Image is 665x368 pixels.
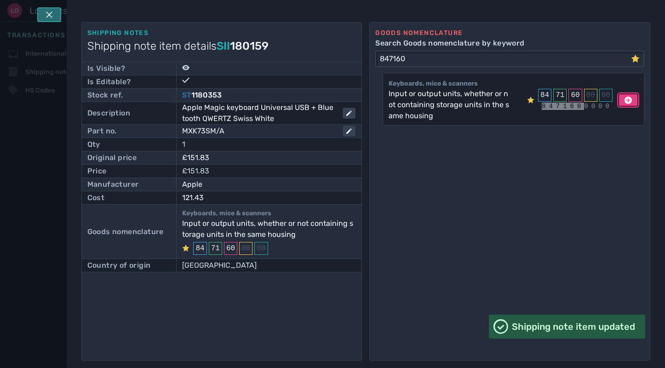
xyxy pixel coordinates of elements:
div: Part no. [87,126,117,137]
div: Goods nomenclature [87,226,164,237]
div: £151.83 [182,166,355,177]
div: 00 [239,242,252,255]
div: 1 [182,139,355,150]
div: £151.83 [182,152,343,163]
span: SII [217,40,230,52]
input: Search Goods nomenclature by keyword [376,52,631,66]
div: 84 [538,89,551,102]
div: Country of origin [87,260,151,271]
div: 00 [254,242,268,255]
div: Description [87,108,130,119]
div: Input or output units, whether or not containing storage units in the same housing [182,218,355,240]
div: 0000 [538,102,614,111]
div: 71 [553,89,567,102]
p: Keyboards, mice & scanners [182,208,355,218]
div: Input or output units, whether or not containing storage units in the same housing [389,88,510,121]
div: 71 [209,242,222,255]
div: 00 [584,89,597,102]
div: Apple Magic keyboard Universal USB + Bluetooth QWERTZ Swiss White [182,102,335,124]
span: 1180353 [191,91,222,99]
div: 84 [193,242,206,255]
div: 60 [224,242,237,255]
button: Tap escape key to close [37,7,61,22]
h1: Shipping note item details [87,38,356,54]
div: Keyboards, mice & scanners [389,79,522,88]
div: MXK73SM/A [182,126,335,137]
div: 00 [599,89,613,102]
div: Price [87,166,107,177]
label: Search Goods nomenclature by keyword [375,38,644,49]
div: 60 [568,89,582,102]
mark: 847160 [542,103,584,110]
div: Goods nomenclature [375,28,644,38]
div: Original price [87,152,137,163]
span: Shipping note item updated [512,320,635,333]
div: Shipping notes [87,28,356,38]
div: Stock ref. [87,90,123,101]
div: Is Visible? [87,63,125,74]
div: Cost [87,192,105,203]
div: [GEOGRAPHIC_DATA] [182,260,355,271]
div: Manufacturer [87,179,139,190]
div: Apple [182,179,343,190]
div: Qty [87,139,100,150]
div: 121.43 [182,192,343,203]
span: 180159 [230,40,269,52]
div: Is Editable? [87,76,131,87]
span: ST [182,91,191,99]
